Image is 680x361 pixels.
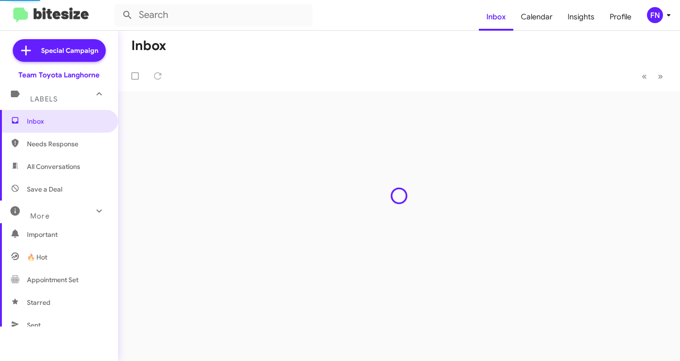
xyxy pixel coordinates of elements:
span: Important [27,230,107,239]
a: Special Campaign [13,39,106,62]
div: FN [647,7,663,23]
a: Profile [602,3,639,31]
a: Inbox [479,3,513,31]
span: Needs Response [27,139,107,149]
button: FN [639,7,670,23]
span: Sent [27,320,41,330]
span: Labels [30,95,58,103]
div: Team Toyota Langhorne [18,70,100,80]
span: Special Campaign [41,46,98,55]
a: Calendar [513,3,560,31]
span: More [30,212,50,220]
span: Inbox [27,117,107,126]
span: Appointment Set [27,275,78,285]
span: « [642,70,647,82]
h1: Inbox [131,38,166,53]
a: Insights [560,3,602,31]
span: Save a Deal [27,185,62,194]
button: Previous [636,67,653,86]
span: All Conversations [27,162,80,171]
nav: Page navigation example [637,67,669,86]
span: Starred [27,298,51,307]
input: Search [114,4,313,26]
button: Next [652,67,669,86]
span: » [658,70,663,82]
span: 🔥 Hot [27,252,47,262]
